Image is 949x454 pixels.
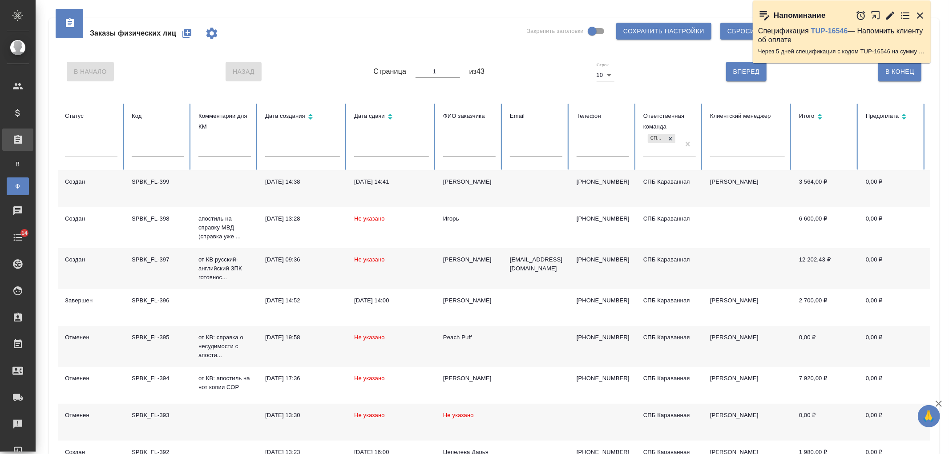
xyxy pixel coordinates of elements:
[354,215,385,222] span: Не указано
[132,296,184,305] div: SPBK_FL-396
[726,62,767,81] button: Вперед
[703,367,792,404] td: [PERSON_NAME]
[643,411,696,420] div: СПБ Караванная
[443,255,496,264] div: [PERSON_NAME]
[265,374,340,383] div: [DATE] 17:36
[900,10,911,21] button: Перейти в todo
[643,214,696,223] div: СПБ Караванная
[265,255,340,264] div: [DATE] 09:36
[354,334,385,341] span: Не указано
[132,111,184,121] div: Код
[132,411,184,420] div: SPBK_FL-393
[703,289,792,326] td: [PERSON_NAME]
[265,177,340,186] div: [DATE] 14:38
[16,229,33,237] span: 14
[915,10,925,21] button: Закрыть
[643,333,696,342] div: СПБ Караванная
[577,214,629,223] p: [PHONE_NUMBER]
[65,411,117,420] div: Отменен
[443,412,474,418] span: Не указано
[443,214,496,223] div: Игорь
[198,333,251,360] p: от КВ: справка о несудимости с апости...
[918,405,940,427] button: 🙏
[727,26,820,37] span: Сбросить все настройки
[65,111,117,121] div: Статус
[354,412,385,418] span: Не указано
[65,296,117,305] div: Завершен
[11,182,24,191] span: Ф
[510,255,562,273] p: [EMAIL_ADDRESS][DOMAIN_NAME]
[859,207,925,248] td: 0,00 ₽
[758,47,925,56] p: Через 5 дней спецификация с кодом TUP-16546 на сумму 100926.66 RUB будет просрочена
[354,256,385,263] span: Не указано
[265,214,340,223] div: [DATE] 13:28
[7,177,29,195] a: Ф
[198,255,251,282] p: от КВ русский-английский ЗПК готовнос...
[623,26,704,37] span: Сохранить настройки
[443,111,496,121] div: ФИО заказчика
[90,28,176,39] span: Заказы физических лиц
[265,333,340,342] div: [DATE] 19:58
[65,333,117,342] div: Отменен
[443,333,496,342] div: Peach Puff
[859,367,925,404] td: 0,00 ₽
[443,177,496,186] div: [PERSON_NAME]
[65,374,117,383] div: Отменен
[811,27,848,35] a: TUP-16546
[265,111,340,124] div: Сортировка
[859,404,925,441] td: 0,00 ₽
[65,177,117,186] div: Создан
[176,23,198,44] button: Создать
[710,111,785,121] div: Клиентский менеджер
[65,255,117,264] div: Создан
[703,170,792,207] td: [PERSON_NAME]
[198,214,251,241] p: апостиль на справку МВД (справка уже ...
[354,177,429,186] div: [DATE] 14:41
[597,69,614,81] div: 10
[859,170,925,207] td: 0,00 ₽
[859,248,925,289] td: 0,00 ₽
[792,367,859,404] td: 7 920,00 ₽
[132,214,184,223] div: SPBK_FL-398
[65,214,117,223] div: Создан
[7,155,29,173] a: В
[643,374,696,383] div: СПБ Караванная
[792,170,859,207] td: 3 564,00 ₽
[11,160,24,169] span: В
[577,177,629,186] p: [PHONE_NUMBER]
[198,374,251,392] p: от КВ: апостиль на нот копии СОР
[866,111,918,124] div: Сортировка
[354,111,429,124] div: Сортировка
[792,326,859,367] td: 0,00 ₽
[597,63,609,67] label: Строк
[774,11,826,20] p: Напоминание
[132,333,184,342] div: SPBK_FL-395
[469,66,485,77] span: из 43
[859,326,925,367] td: 0,00 ₽
[703,326,792,367] td: [PERSON_NAME]
[527,27,584,36] span: Закрепить заголовки
[799,111,852,124] div: Сортировка
[373,66,406,77] span: Страница
[871,6,881,25] button: Открыть в новой вкладке
[577,374,629,383] p: [PHONE_NUMBER]
[859,289,925,326] td: 0,00 ₽
[758,27,925,44] p: Спецификация — Напомнить клиенту об оплате
[265,296,340,305] div: [DATE] 14:52
[733,66,759,77] span: Вперед
[354,296,429,305] div: [DATE] 14:00
[648,134,666,143] div: СПБ Караванная
[132,374,184,383] div: SPBK_FL-394
[643,255,696,264] div: СПБ Караванная
[577,333,629,342] p: [PHONE_NUMBER]
[443,296,496,305] div: [PERSON_NAME]
[856,10,866,21] button: Отложить
[616,23,711,40] button: Сохранить настройки
[2,226,33,249] a: 14
[703,404,792,441] td: [PERSON_NAME]
[720,23,827,40] button: Сбросить все настройки
[132,177,184,186] div: SPBK_FL-399
[792,404,859,441] td: 0,00 ₽
[354,375,385,382] span: Не указано
[792,207,859,248] td: 6 600,00 ₽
